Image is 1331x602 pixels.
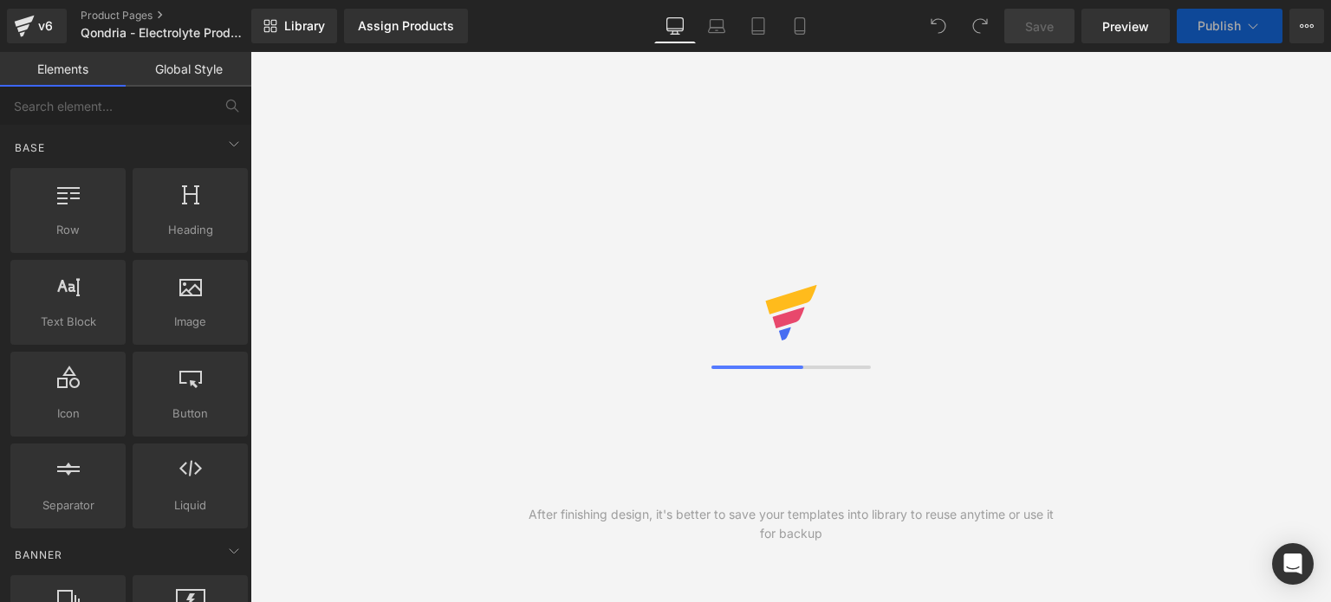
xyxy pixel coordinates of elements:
a: Preview [1081,9,1170,43]
span: Row [16,221,120,239]
span: Save [1025,17,1054,36]
a: Tablet [737,9,779,43]
span: Separator [16,496,120,515]
span: Qondria - Electrolyte Product Mockup Revisions For Relaunch [81,26,247,40]
span: Publish [1198,19,1241,33]
a: New Library [251,9,337,43]
div: Assign Products [358,19,454,33]
span: Text Block [16,313,120,331]
div: Open Intercom Messenger [1272,543,1314,585]
div: v6 [35,15,56,37]
a: v6 [7,9,67,43]
a: Product Pages [81,9,280,23]
button: Publish [1177,9,1282,43]
span: Button [138,405,243,423]
a: Global Style [126,52,251,87]
a: Mobile [779,9,821,43]
a: Desktop [654,9,696,43]
span: Banner [13,547,64,563]
span: Image [138,313,243,331]
span: Library [284,18,325,34]
span: Icon [16,405,120,423]
span: Preview [1102,17,1149,36]
button: Undo [921,9,956,43]
button: More [1289,9,1324,43]
span: Heading [138,221,243,239]
span: Base [13,139,47,156]
a: Laptop [696,9,737,43]
span: Liquid [138,496,243,515]
div: After finishing design, it's better to save your templates into library to reuse anytime or use i... [521,505,1062,543]
button: Redo [963,9,997,43]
